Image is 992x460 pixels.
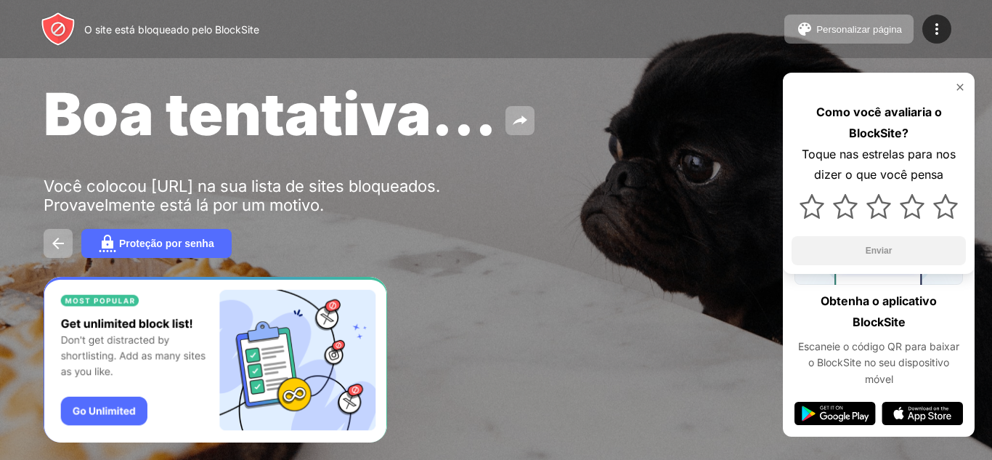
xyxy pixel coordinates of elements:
[119,238,214,249] font: Proteção por senha
[44,277,387,443] iframe: Banner
[796,20,813,38] img: pallet.svg
[784,15,914,44] button: Personalizar página
[800,194,824,219] img: star.svg
[933,194,958,219] img: star.svg
[833,194,858,219] img: star.svg
[866,246,893,256] font: Enviar
[900,194,924,219] img: star.svg
[816,24,902,35] font: Personalizar página
[84,23,259,36] font: O site está bloqueado pelo BlockSite
[798,340,959,385] font: Escaneie o código QR para baixar o BlockSite no seu dispositivo móvel
[99,235,116,252] img: password.svg
[816,105,942,140] font: Como você avaliaria o BlockSite?
[81,229,232,258] button: Proteção por senha
[954,81,966,93] img: rate-us-close.svg
[511,112,529,129] img: share.svg
[792,236,966,265] button: Enviar
[41,12,76,47] img: header-logo.svg
[49,235,67,252] img: back.svg
[794,402,876,425] img: google-play.svg
[44,177,440,214] font: Você colocou [URL] na sua lista de sites bloqueados. Provavelmente está lá por um motivo.
[928,20,946,38] img: menu-icon.svg
[866,194,891,219] img: star.svg
[44,78,497,149] font: Boa tentativa...
[802,147,956,182] font: Toque nas estrelas para nos dizer o que você pensa
[882,402,963,425] img: app-store.svg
